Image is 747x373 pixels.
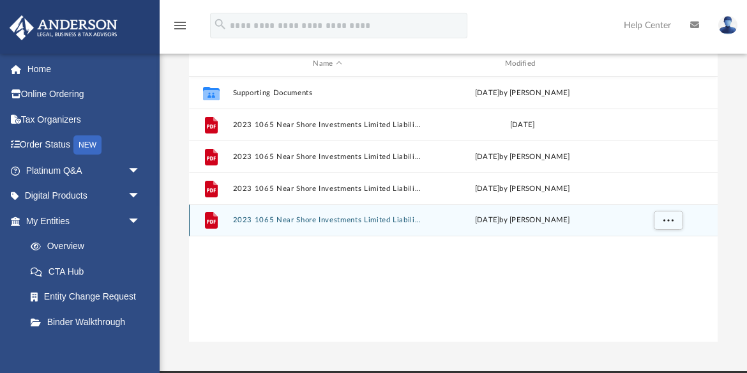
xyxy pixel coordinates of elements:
[233,217,423,225] button: 2023 1065 Near Shore Investments Limited Liability Corporation - Review Copy.pdf
[9,132,160,158] a: Order StatusNEW
[213,17,227,31] i: search
[718,16,737,34] img: User Pic
[128,208,153,234] span: arrow_drop_down
[233,185,423,193] button: 2023 1065 Near Shore Investments Limited Liability Corporation - Filing Instructions.pdf
[9,107,160,132] a: Tax Organizers
[18,259,160,284] a: CTA Hub
[189,77,718,342] div: grid
[128,183,153,209] span: arrow_drop_down
[233,121,423,129] button: 2023 1065 Near Shore Investments Limited Liability Corporation - Completed Copy.pdf
[233,89,423,97] button: Supporting Documents
[73,135,102,155] div: NEW
[9,183,160,209] a: Digital Productsarrow_drop_down
[9,158,160,183] a: Platinum Q&Aarrow_drop_down
[9,208,160,234] a: My Entitiesarrow_drop_down
[622,58,712,70] div: id
[128,158,153,184] span: arrow_drop_down
[18,284,160,310] a: Entity Change Request
[654,211,683,231] button: More options
[428,151,617,163] div: [DATE] by [PERSON_NAME]
[427,58,617,70] div: Modified
[428,215,617,227] div: [DATE] by [PERSON_NAME]
[18,309,160,335] a: Binder Walkthrough
[195,58,227,70] div: id
[9,82,160,107] a: Online Ordering
[428,183,617,195] div: [DATE] by [PERSON_NAME]
[428,88,617,99] div: [DATE] by [PERSON_NAME]
[232,58,422,70] div: Name
[172,18,188,33] i: menu
[6,15,121,40] img: Anderson Advisors Platinum Portal
[18,234,160,259] a: Overview
[428,119,617,131] div: [DATE]
[9,56,160,82] a: Home
[172,24,188,33] a: menu
[233,153,423,161] button: 2023 1065 Near Shore Investments Limited Liability Corporation - e-file authorization - please si...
